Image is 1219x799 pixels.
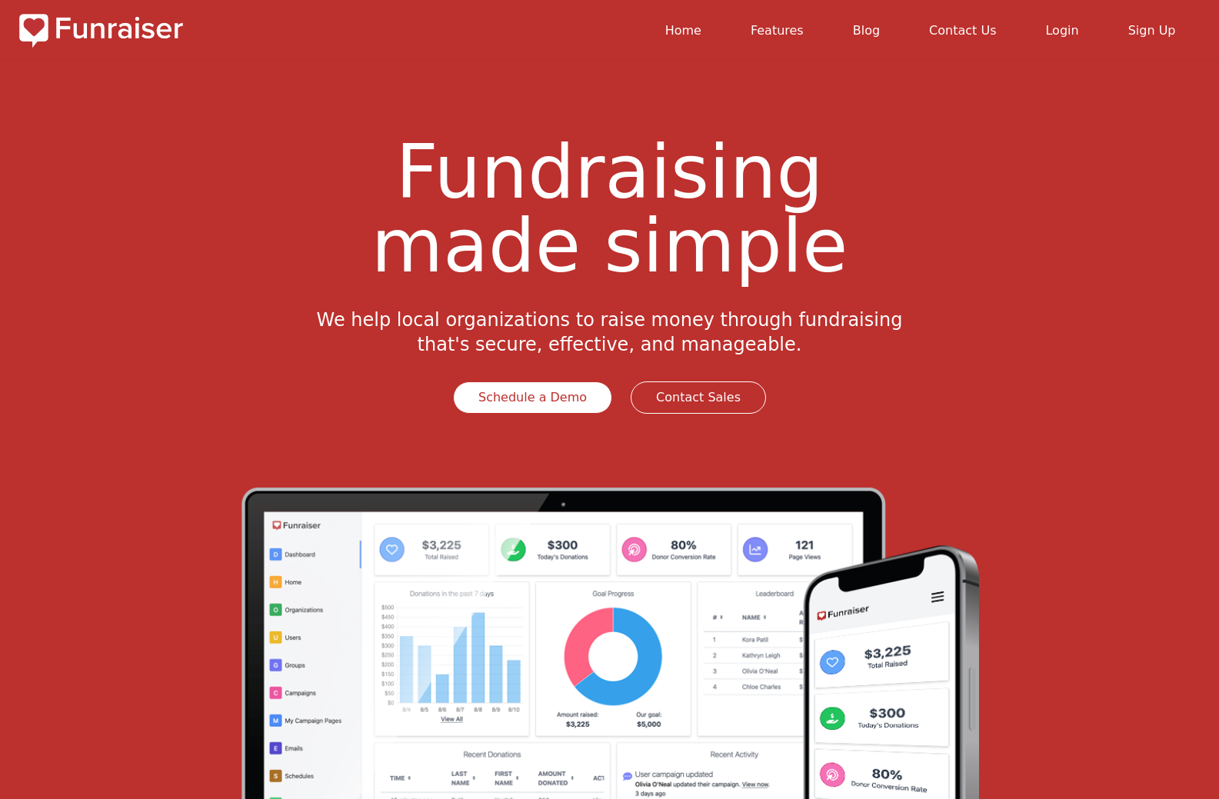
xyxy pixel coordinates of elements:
a: Contact Sales [631,381,766,414]
span: made simple [19,209,1201,283]
img: Logo [19,12,183,49]
a: Schedule a Demo [453,381,612,414]
a: Sign Up [1128,23,1176,38]
h1: Fundraising [19,135,1201,308]
a: Features [751,23,804,38]
a: Contact Us [929,23,996,38]
a: Login [1045,23,1078,38]
a: Home [665,23,701,38]
a: Blog [853,23,880,38]
nav: main [195,12,1201,49]
p: We help local organizations to raise money through fundraising that's secure, effective, and mana... [315,308,905,357]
